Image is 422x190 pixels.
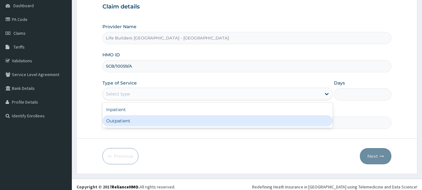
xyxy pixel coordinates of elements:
[13,3,34,8] span: Dashboard
[13,44,25,50] span: Tariffs
[252,184,417,190] div: Redefining Heath Insurance in [GEOGRAPHIC_DATA] using Telemedicine and Data Science!
[102,23,137,30] label: Provider Name
[106,91,130,97] div: Select type
[334,80,345,86] label: Days
[102,60,392,72] input: Enter HMO ID
[102,52,120,58] label: HMO ID
[13,30,26,36] span: Claims
[102,80,137,86] label: Type of Service
[102,148,138,164] button: Previous
[77,184,140,190] strong: Copyright © 2017 .
[112,184,138,190] a: RelianceHMO
[360,148,391,164] button: Next
[102,115,333,126] div: Outpatient
[102,3,392,10] h3: Claim details
[102,104,333,115] div: Inpatient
